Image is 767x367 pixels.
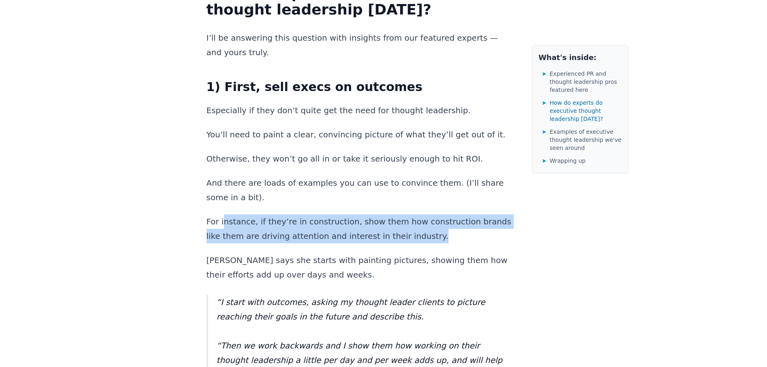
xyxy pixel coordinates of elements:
[207,151,513,166] p: Otherwise, they won’t go all in or take it seriously enough to hit ROI.
[550,157,585,165] span: Wrapping up
[542,68,622,95] a: ➤Experienced PR and thought leadership pros featured here
[207,214,513,243] p: For instance, if they’re in construction, show them how construction brands like them are driving...
[550,70,621,94] span: Experienced PR and thought leadership pros featured here
[542,97,622,124] a: ➤How do experts do executive thought leadership [DATE]?
[207,253,513,282] p: [PERSON_NAME] says she starts with painting pictures, showing them how their efforts add up over ...
[542,128,547,136] span: ➤
[542,155,622,166] a: ➤Wrapping up
[542,99,547,107] span: ➤
[542,126,622,153] a: ➤Examples of executive thought leadership we've seen around
[207,127,513,142] p: You’ll need to paint a clear, convincing picture of what they’ll get out of it.
[542,70,547,78] span: ➤
[207,79,513,95] h3: 1) First, sell execs on outcomes
[207,176,513,205] p: And there are loads of examples you can use to convince them. (I’ll share some in a bit).
[207,31,513,60] p: I’ll be answering this question with insights from our featured experts — and yours truly.
[539,52,622,63] h2: What's inside:
[550,99,621,123] span: How do experts do executive thought leadership [DATE]?
[207,103,513,118] p: Especially if they don’t quite get the need for thought leadership.
[550,128,621,152] span: Examples of executive thought leadership we've seen around
[542,157,547,165] span: ➤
